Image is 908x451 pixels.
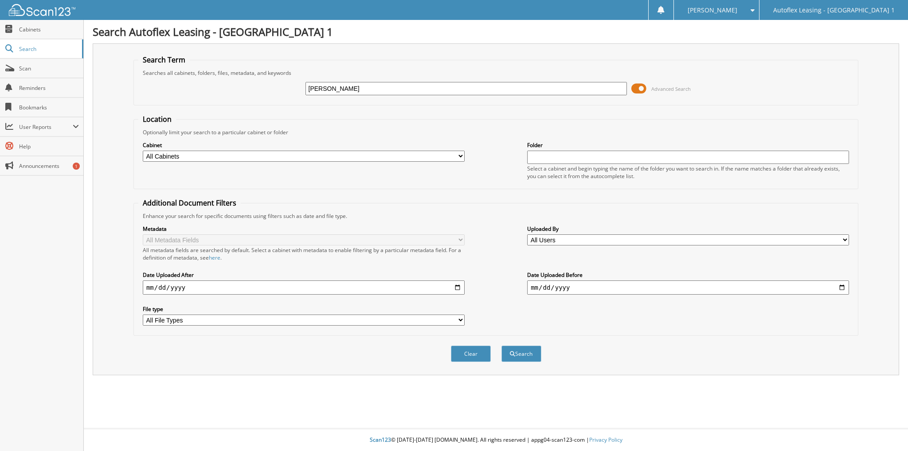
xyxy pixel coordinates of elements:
button: Search [501,346,541,362]
label: Folder [527,141,849,149]
span: Cabinets [19,26,79,33]
label: Uploaded By [527,225,849,233]
span: User Reports [19,123,73,131]
div: Optionally limit your search to a particular cabinet or folder [138,128,853,136]
span: [PERSON_NAME] [688,8,737,13]
a: Privacy Policy [589,436,622,443]
input: start [143,280,465,295]
span: Autoflex Leasing - [GEOGRAPHIC_DATA] 1 [773,8,895,13]
div: © [DATE]-[DATE] [DOMAIN_NAME]. All rights reserved | appg04-scan123-com | [84,429,908,451]
span: Search [19,45,78,53]
div: Enhance your search for specific documents using filters such as date and file type. [138,212,853,220]
label: File type [143,305,465,313]
div: All metadata fields are searched by default. Select a cabinet with metadata to enable filtering b... [143,246,465,261]
button: Clear [451,346,491,362]
h1: Search Autoflex Leasing - [GEOGRAPHIC_DATA] 1 [93,24,899,39]
div: Searches all cabinets, folders, files, metadata, and keywords [138,69,853,77]
span: Help [19,143,79,150]
label: Cabinet [143,141,465,149]
span: Announcements [19,162,79,170]
legend: Additional Document Filters [138,198,241,208]
label: Metadata [143,225,465,233]
label: Date Uploaded After [143,271,465,279]
span: Advanced Search [651,86,691,92]
legend: Search Term [138,55,190,65]
span: Scan [19,65,79,72]
span: Bookmarks [19,104,79,111]
div: Select a cabinet and begin typing the name of the folder you want to search in. If the name match... [527,165,849,180]
iframe: Chat Widget [864,408,908,451]
div: 1 [73,163,80,170]
legend: Location [138,114,176,124]
span: Scan123 [370,436,391,443]
img: scan123-logo-white.svg [9,4,75,16]
input: end [527,280,849,295]
a: here [209,254,220,261]
span: Reminders [19,84,79,92]
label: Date Uploaded Before [527,271,849,279]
